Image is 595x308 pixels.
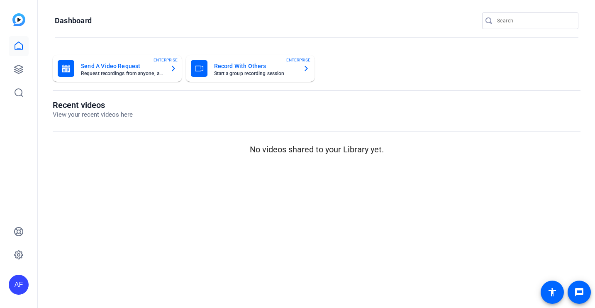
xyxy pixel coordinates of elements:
mat-icon: accessibility [547,287,557,297]
button: Send A Video RequestRequest recordings from anyone, anywhereENTERPRISE [53,55,182,82]
h1: Dashboard [55,16,92,26]
img: blue-gradient.svg [12,13,25,26]
mat-card-title: Record With Others [214,61,297,71]
span: ENTERPRISE [286,57,310,63]
p: View your recent videos here [53,110,133,120]
mat-icon: message [574,287,584,297]
mat-card-title: Send A Video Request [81,61,163,71]
p: No videos shared to your Library yet. [53,143,580,156]
button: Record With OthersStart a group recording sessionENTERPRISE [186,55,315,82]
h1: Recent videos [53,100,133,110]
span: ENTERPRISE [154,57,178,63]
input: Search [497,16,572,26]
mat-card-subtitle: Start a group recording session [214,71,297,76]
mat-card-subtitle: Request recordings from anyone, anywhere [81,71,163,76]
div: AF [9,275,29,295]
